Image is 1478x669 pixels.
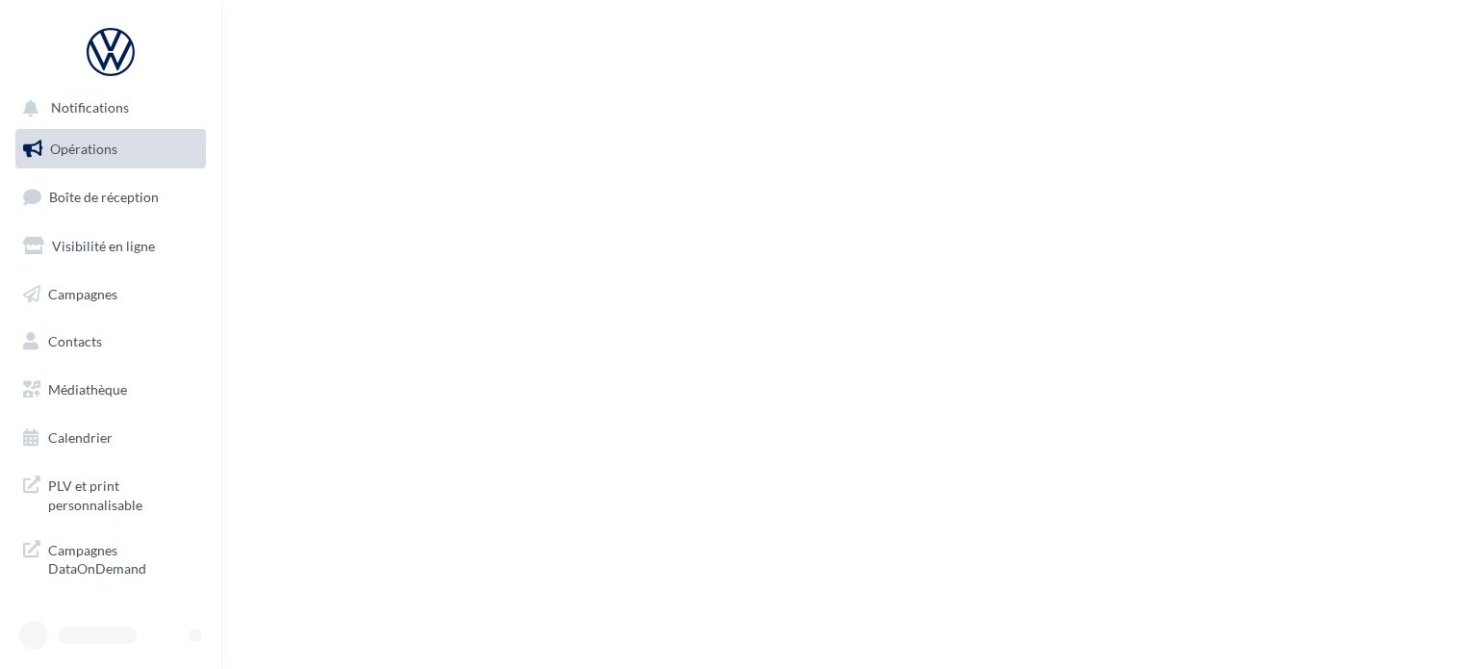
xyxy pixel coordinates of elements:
a: Campagnes [12,274,210,315]
span: Contacts [48,333,102,349]
span: Médiathèque [48,381,127,398]
span: Calendrier [48,429,113,446]
a: Boîte de réception [12,176,210,218]
span: Campagnes DataOnDemand [48,537,198,579]
a: Médiathèque [12,370,210,410]
span: Opérations [50,141,117,157]
a: Campagnes DataOnDemand [12,529,210,586]
span: Boîte de réception [49,189,159,205]
span: Campagnes [48,285,117,301]
span: Visibilité en ligne [52,238,155,254]
a: Contacts [12,322,210,362]
span: Notifications [51,100,129,116]
a: Opérations [12,129,210,169]
a: PLV et print personnalisable [12,465,210,522]
a: Calendrier [12,418,210,458]
span: PLV et print personnalisable [48,473,198,514]
a: Visibilité en ligne [12,226,210,267]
